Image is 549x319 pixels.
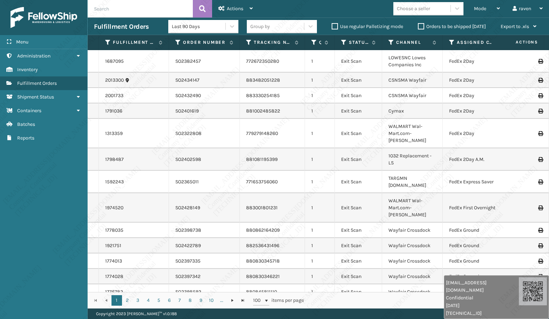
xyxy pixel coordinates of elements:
[246,58,279,64] a: 772672350280
[335,50,382,73] td: Exit Scan
[443,171,510,193] td: FedEx Express Saver
[382,103,443,119] td: Cymax
[443,148,510,171] td: FedEx 2Day A.M.
[305,103,335,119] td: 1
[227,6,243,12] span: Actions
[175,295,185,306] a: 7
[335,238,382,253] td: Exit Scan
[246,130,278,136] a: 779279148260
[443,88,510,103] td: FedEx 2Day
[17,94,54,100] span: Shipment Status
[105,58,124,65] a: 1687095
[332,23,403,29] label: Use regular Palletizing mode
[382,253,443,269] td: Wayfair Crossdock
[305,73,335,88] td: 1
[446,302,519,309] span: [DATE]
[305,269,335,284] td: 1
[305,238,335,253] td: 1
[382,238,443,253] td: Wayfair Crossdock
[105,273,123,280] a: 1774028
[538,131,542,136] i: Print Label
[443,73,510,88] td: FedEx 2Day
[335,193,382,223] td: Exit Scan
[169,88,240,103] td: SO2432490
[169,148,240,171] td: SO2402598
[382,73,443,88] td: CSNSMA Wayfair
[382,50,443,73] td: LOWESNC Lowes Companies Inc
[319,39,321,46] label: Quantity
[335,148,382,171] td: Exit Scan
[105,227,123,234] a: 1778035
[538,179,542,184] i: Print Label
[206,295,217,306] a: 10
[105,258,122,265] a: 1774013
[335,223,382,238] td: Exit Scan
[17,53,50,59] span: Administration
[196,295,206,306] a: 9
[538,274,542,279] i: Print Label
[305,171,335,193] td: 1
[227,295,238,306] a: Go to the next page
[382,223,443,238] td: Wayfair Crossdock
[305,119,335,148] td: 1
[538,243,542,248] i: Print Label
[397,5,430,12] div: Choose a seller
[17,135,34,141] span: Reports
[443,103,510,119] td: FedEx 2Day
[457,39,496,46] label: Assigned Carrier Service
[105,289,123,296] a: 1776782
[169,50,240,73] td: SO2382457
[105,77,124,84] a: 2013300
[538,205,542,210] i: Print Label
[240,298,246,303] span: Go to the last page
[305,148,335,171] td: 1
[230,298,235,303] span: Go to the next page
[305,284,335,300] td: 1
[538,109,542,114] i: Print Label
[335,73,382,88] td: Exit Scan
[105,130,123,137] a: 1313359
[382,148,443,171] td: 1032 Replacement - LS
[246,289,277,295] a: 880845811110
[246,258,280,264] a: 880830345718
[335,269,382,284] td: Exit Scan
[538,228,542,233] i: Print Label
[253,295,304,306] span: items per page
[446,294,519,301] span: Confidential
[96,308,177,319] p: Copyright 2023 [PERSON_NAME]™ v 1.0.188
[111,295,122,306] a: 1
[17,67,38,73] span: Inventory
[396,39,429,46] label: Channel
[105,204,123,211] a: 1974520
[305,253,335,269] td: 1
[246,205,278,211] a: 883001801231
[443,119,510,148] td: FedEx 2Day
[335,119,382,148] td: Exit Scan
[246,156,278,162] a: 881081195399
[443,238,510,253] td: FedEx Ground
[17,121,35,127] span: Batches
[446,310,519,317] span: [TECHNICAL_ID]
[335,284,382,300] td: Exit Scan
[335,88,382,103] td: Exit Scan
[314,297,541,304] div: 1 - 100 of 46775 items
[538,157,542,162] i: Print Label
[382,193,443,223] td: WALMART Wal-Mart.com-[PERSON_NAME]
[538,259,542,264] i: Print Label
[17,108,41,114] span: Containers
[169,119,240,148] td: SO2322808
[11,7,77,28] img: logo
[169,253,240,269] td: SO2397335
[185,295,196,306] a: 8
[382,119,443,148] td: WALMART Wal-Mart.com-[PERSON_NAME]
[246,108,280,114] a: 881002485822
[105,92,123,99] a: 2001733
[122,295,133,306] a: 2
[254,39,291,46] label: Tracking Number
[250,23,270,30] div: Group by
[382,284,443,300] td: Wayfair Crossdock
[335,253,382,269] td: Exit Scan
[17,80,57,86] span: Fulfillment Orders
[305,88,335,103] td: 1
[443,223,510,238] td: FedEx Ground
